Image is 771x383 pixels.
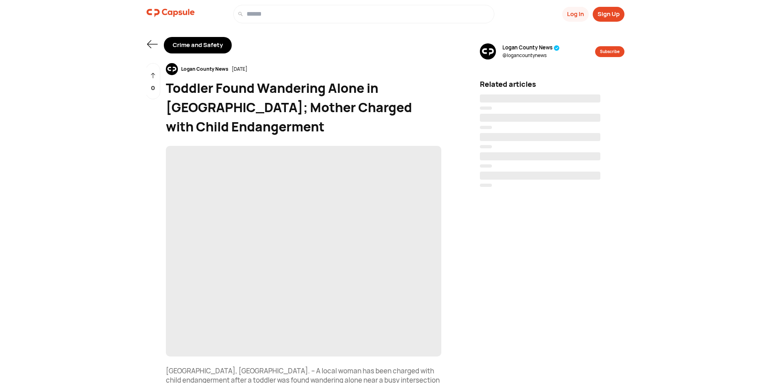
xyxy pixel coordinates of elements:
[480,114,600,122] span: ‌
[502,52,560,59] span: @ logancountynews
[595,46,624,57] button: Subscribe
[480,145,492,148] span: ‌
[502,44,560,52] span: Logan County News
[147,5,195,23] a: logo
[166,78,441,136] div: Toddler Found Wandering Alone in [GEOGRAPHIC_DATA]; Mother Charged with Child Endangerment
[480,94,600,102] span: ‌
[480,172,600,180] span: ‌
[480,133,600,141] span: ‌
[147,5,195,21] img: logo
[480,184,492,187] span: ‌
[480,126,492,129] span: ‌
[480,164,492,168] span: ‌
[480,152,600,160] span: ‌
[480,79,624,90] div: Related articles
[554,45,560,51] img: tick
[164,37,232,53] div: Crime and Safety
[166,146,441,356] span: ‌
[166,63,178,75] img: resizeImage
[593,7,624,22] button: Sign Up
[562,7,589,22] button: Log In
[151,84,155,93] p: 0
[480,43,496,59] img: resizeImage
[480,107,492,110] span: ‌
[232,66,247,73] div: [DATE]
[178,66,232,73] div: Logan County News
